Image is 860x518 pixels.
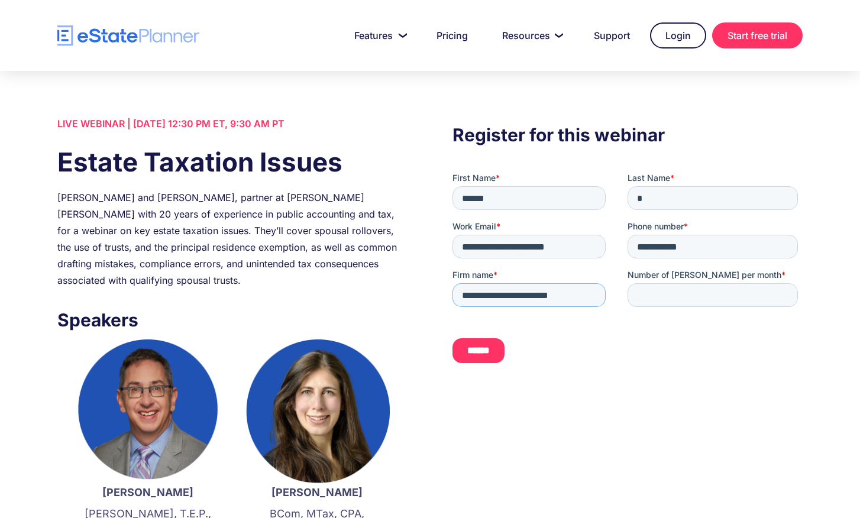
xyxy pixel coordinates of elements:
[650,22,706,48] a: Login
[57,306,408,334] h3: Speakers
[57,144,408,180] h1: Estate Taxation Issues
[452,172,803,373] iframe: Form 0
[271,486,363,498] strong: [PERSON_NAME]
[57,115,408,132] div: LIVE WEBINAR | [DATE] 12:30 PM ET, 9:30 AM PT
[102,486,193,498] strong: [PERSON_NAME]
[340,24,416,47] a: Features
[57,189,408,289] div: [PERSON_NAME] and [PERSON_NAME], partner at [PERSON_NAME] [PERSON_NAME] with 20 years of experien...
[422,24,482,47] a: Pricing
[57,25,199,46] a: home
[452,121,803,148] h3: Register for this webinar
[712,22,803,48] a: Start free trial
[488,24,574,47] a: Resources
[580,24,644,47] a: Support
